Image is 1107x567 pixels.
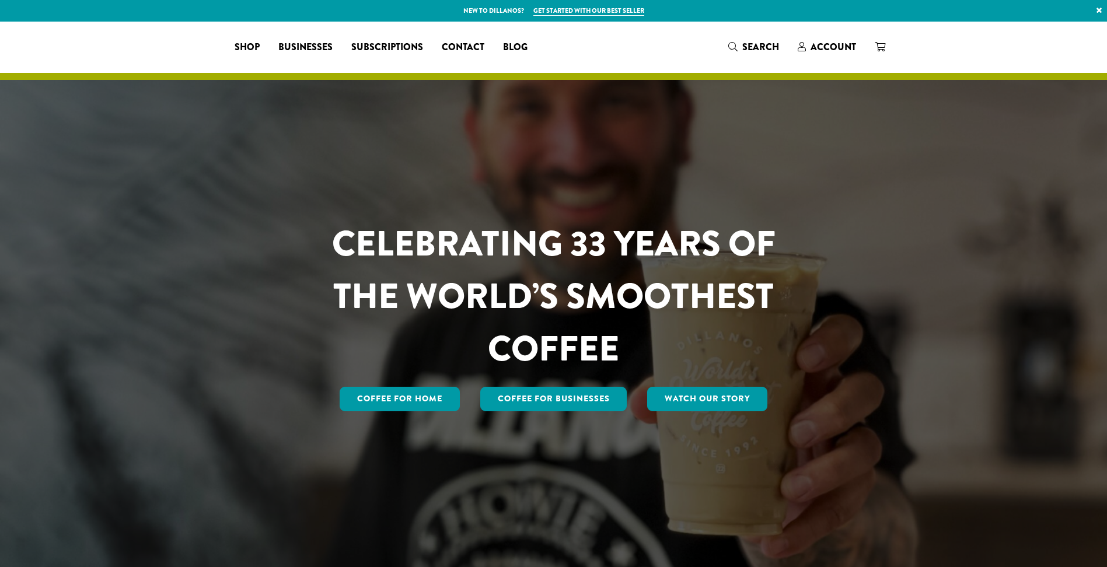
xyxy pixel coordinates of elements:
[503,40,528,55] span: Blog
[480,387,627,411] a: Coffee For Businesses
[442,40,484,55] span: Contact
[533,6,644,16] a: Get started with our best seller
[225,38,269,57] a: Shop
[647,387,767,411] a: Watch Our Story
[811,40,856,54] span: Account
[719,37,788,57] a: Search
[278,40,333,55] span: Businesses
[351,40,423,55] span: Subscriptions
[235,40,260,55] span: Shop
[742,40,779,54] span: Search
[340,387,460,411] a: Coffee for Home
[298,218,810,375] h1: CELEBRATING 33 YEARS OF THE WORLD’S SMOOTHEST COFFEE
